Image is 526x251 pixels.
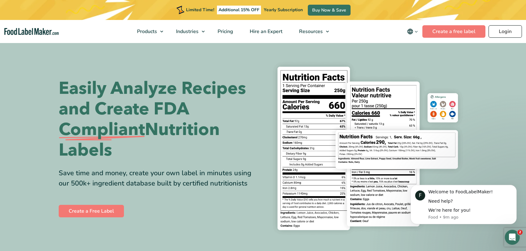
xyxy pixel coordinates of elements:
[174,28,199,35] span: Industries
[242,20,289,43] a: Hire an Expert
[401,176,526,234] iframe: Intercom notifications message
[59,119,145,140] span: Compliant
[291,20,332,43] a: Resources
[186,7,214,13] span: Limited Time!
[216,28,234,35] span: Pricing
[217,6,261,14] span: Additional 15% OFF
[248,28,283,35] span: Hire an Expert
[168,20,208,43] a: Industries
[489,25,522,38] a: Login
[59,205,124,217] a: Create a Free Label
[264,7,303,13] span: Yearly Subscription
[135,28,158,35] span: Products
[422,25,485,38] a: Create a free label
[518,230,523,235] span: 2
[209,20,240,43] a: Pricing
[308,5,351,16] a: Buy Now & Save
[59,78,258,161] h1: Easily Analyze Recipes and Create FDA Nutrition Labels
[129,20,166,43] a: Products
[297,28,323,35] span: Resources
[505,230,520,245] iframe: Intercom live chat
[59,168,258,189] div: Save time and money, create your own label in minutes using our 500k+ ingredient database built b...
